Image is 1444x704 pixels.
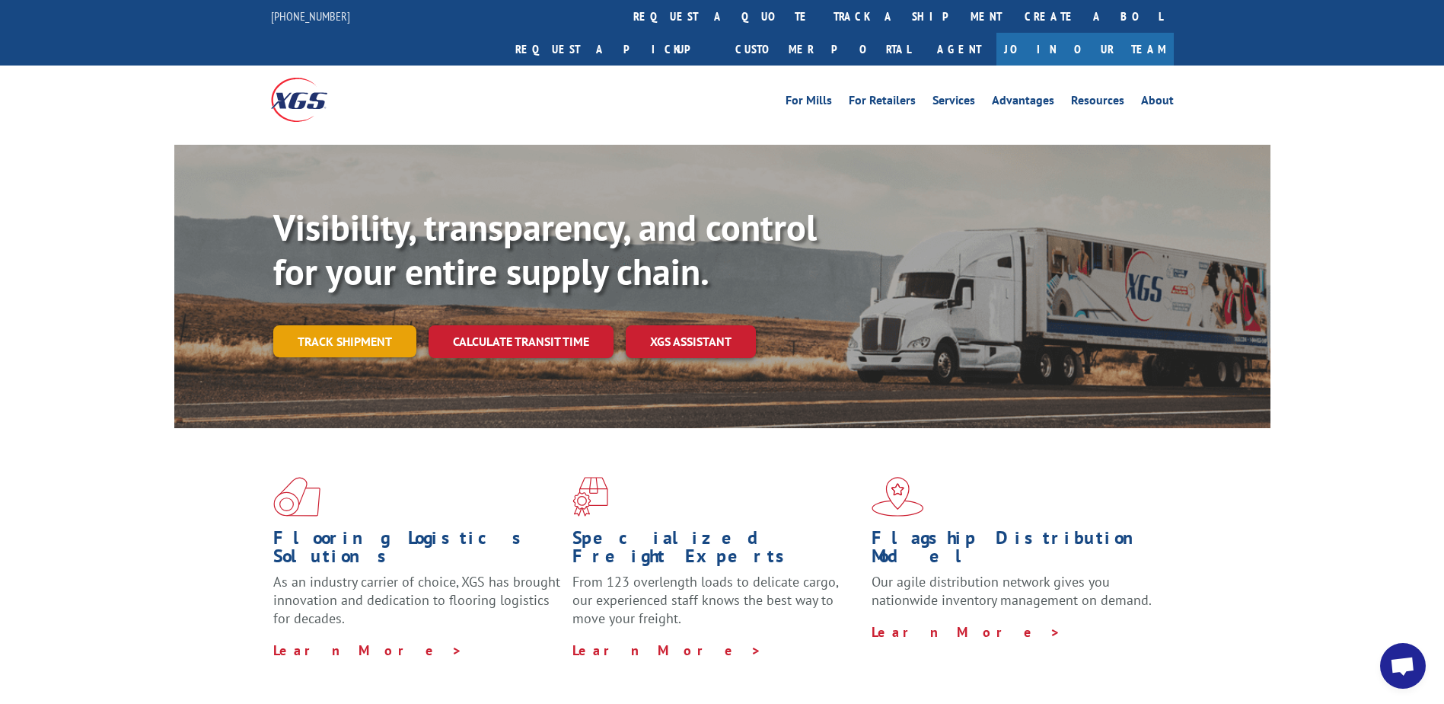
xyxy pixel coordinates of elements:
h1: Flagship Distribution Model [872,529,1159,573]
a: Customer Portal [724,33,922,66]
div: Open chat [1380,643,1426,689]
a: Services [932,94,975,111]
a: Request a pickup [504,33,724,66]
a: Track shipment [273,325,416,357]
a: Agent [922,33,996,66]
a: Resources [1071,94,1124,111]
img: xgs-icon-flagship-distribution-model-red [872,477,924,517]
a: For Mills [786,94,832,111]
a: [PHONE_NUMBER] [271,8,350,24]
a: About [1141,94,1174,111]
h1: Flooring Logistics Solutions [273,529,561,573]
a: Learn More > [872,623,1061,641]
img: xgs-icon-total-supply-chain-intelligence-red [273,477,320,517]
span: As an industry carrier of choice, XGS has brought innovation and dedication to flooring logistics... [273,573,560,627]
a: Learn More > [572,642,762,659]
a: Join Our Team [996,33,1174,66]
a: Advantages [992,94,1054,111]
a: For Retailers [849,94,916,111]
img: xgs-icon-focused-on-flooring-red [572,477,608,517]
a: Calculate transit time [429,325,614,358]
a: Learn More > [273,642,463,659]
h1: Specialized Freight Experts [572,529,860,573]
b: Visibility, transparency, and control for your entire supply chain. [273,203,817,295]
span: Our agile distribution network gives you nationwide inventory management on demand. [872,573,1152,609]
a: XGS ASSISTANT [626,325,756,358]
p: From 123 overlength loads to delicate cargo, our experienced staff knows the best way to move you... [572,573,860,641]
